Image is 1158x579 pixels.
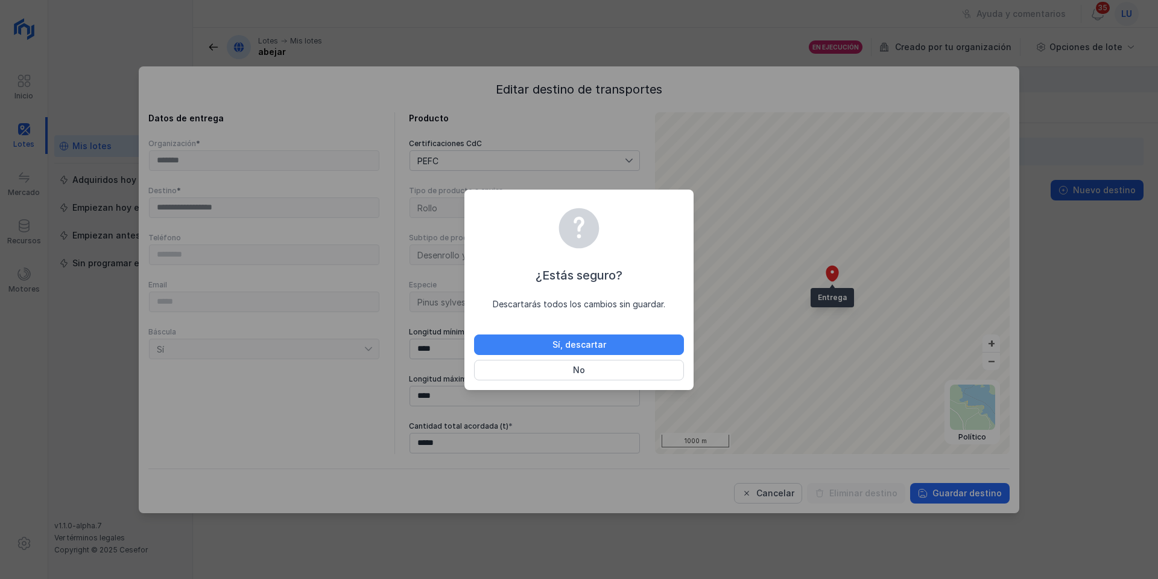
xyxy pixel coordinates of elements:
[474,267,684,284] div: ¿Estás seguro?
[552,339,606,351] div: Sí, descartar
[474,360,684,380] button: No
[474,334,684,355] button: Sí, descartar
[474,298,684,310] div: Descartarás todos los cambios sin guardar.
[573,364,585,376] div: No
